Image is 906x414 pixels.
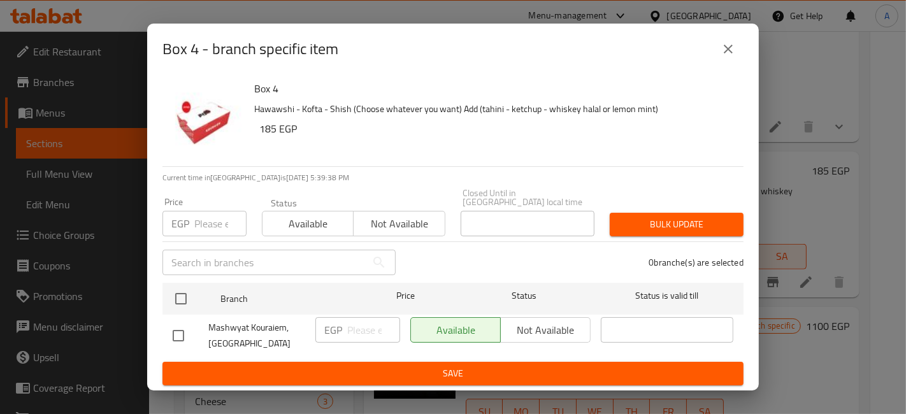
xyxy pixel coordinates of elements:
[262,211,354,236] button: Available
[208,320,305,352] span: Mashwyat Kouraiem, [GEOGRAPHIC_DATA]
[610,213,744,236] button: Bulk update
[254,80,733,97] h6: Box 4
[601,288,733,304] span: Status is valid till
[353,211,445,236] button: Not available
[171,216,189,231] p: EGP
[268,215,349,233] span: Available
[254,101,733,117] p: Hawawshi - Kofta - Shish (Choose whatever you want) Add (tahini - ketchup - whiskey halal or lemo...
[458,288,591,304] span: Status
[162,172,744,183] p: Current time in [GEOGRAPHIC_DATA] is [DATE] 5:39:38 PM
[162,362,744,385] button: Save
[359,215,440,233] span: Not available
[162,80,244,161] img: Box 4
[324,322,342,338] p: EGP
[363,288,448,304] span: Price
[649,256,744,269] p: 0 branche(s) are selected
[162,250,366,275] input: Search in branches
[194,211,247,236] input: Please enter price
[347,317,400,343] input: Please enter price
[173,366,733,382] span: Save
[162,39,338,59] h2: Box 4 - branch specific item
[220,291,353,307] span: Branch
[713,34,744,64] button: close
[620,217,733,232] span: Bulk update
[259,120,733,138] h6: 185 EGP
